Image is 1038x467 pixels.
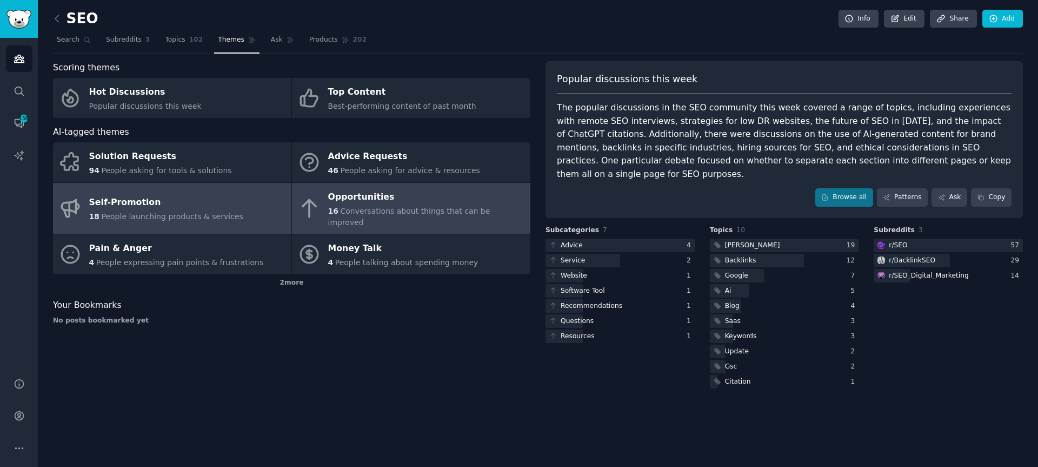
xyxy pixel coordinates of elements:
[851,271,859,281] div: 7
[725,241,780,251] div: [PERSON_NAME]
[53,183,291,234] a: Self-Promotion18People launching products & services
[710,314,859,328] a: Saas3
[839,10,879,28] a: Info
[305,31,370,54] a: Products202
[851,301,859,311] div: 4
[561,317,594,326] div: Questions
[982,10,1023,28] a: Add
[189,35,203,45] span: 102
[877,188,928,207] a: Patterns
[710,254,859,267] a: Backlinks12
[710,226,733,235] span: Topics
[89,194,243,212] div: Self-Promotion
[561,271,587,281] div: Website
[89,102,202,110] span: Popular discussions this week
[877,241,885,249] img: SEO
[328,207,490,227] span: Conversations about things that can be improved
[6,110,32,136] a: 156
[340,166,480,175] span: People asking for advice & resources
[96,258,264,267] span: People expressing pain points & frustrations
[328,188,525,206] div: Opportunities
[53,234,291,274] a: Pain & Anger4People expressing pain points & frustrations
[561,301,622,311] div: Recommendations
[725,362,737,372] div: Gsc
[89,148,232,166] div: Solution Requests
[292,183,530,234] a: Opportunities16Conversations about things that can be improved
[710,360,859,373] a: Gsc2
[874,269,1023,282] a: SEO_Digital_Marketingr/SEO_Digital_Marketing14
[847,241,859,251] div: 19
[106,35,142,45] span: Subreddits
[725,286,731,296] div: Ai
[335,258,478,267] span: People talking about spending money
[328,207,338,215] span: 16
[710,239,859,252] a: [PERSON_NAME]19
[53,316,530,326] div: No posts bookmarked yet
[328,258,334,267] span: 4
[847,256,859,266] div: 12
[101,212,243,221] span: People launching products & services
[874,226,915,235] span: Subreddits
[165,35,185,45] span: Topics
[561,286,605,296] div: Software Tool
[89,240,264,258] div: Pain & Anger
[292,234,530,274] a: Money Talk4People talking about spending money
[53,274,530,292] div: 2 more
[710,299,859,313] a: Blog4
[710,330,859,343] a: Keywords3
[545,299,695,313] a: Recommendations1
[545,226,599,235] span: Subcategories
[851,286,859,296] div: 5
[53,10,98,28] h2: SEO
[919,226,923,234] span: 3
[877,256,885,264] img: BacklinkSEO
[725,317,741,326] div: Saas
[53,142,291,182] a: Solution Requests94People asking for tools & solutions
[725,301,740,311] div: Blog
[725,271,748,281] div: Google
[328,240,478,258] div: Money Talk
[889,271,968,281] div: r/ SEO_Digital_Marketing
[725,377,751,387] div: Citation
[710,269,859,282] a: Google7
[1010,241,1023,251] div: 57
[561,256,585,266] div: Service
[687,271,695,281] div: 1
[725,256,756,266] div: Backlinks
[89,212,99,221] span: 18
[6,10,31,29] img: GummySearch logo
[545,314,695,328] a: Questions1
[328,148,480,166] div: Advice Requests
[53,78,291,118] a: Hot DiscussionsPopular discussions this week
[851,332,859,341] div: 3
[815,188,873,207] a: Browse all
[736,226,745,234] span: 10
[102,31,154,54] a: Subreddits3
[561,241,583,251] div: Advice
[328,102,476,110] span: Best-performing content of past month
[851,362,859,372] div: 2
[710,284,859,298] a: Ai5
[931,188,967,207] a: Ask
[545,284,695,298] a: Software Tool1
[851,347,859,357] div: 2
[53,126,129,139] span: AI-tagged themes
[218,35,244,45] span: Themes
[851,377,859,387] div: 1
[874,254,1023,267] a: BacklinkSEOr/BacklinkSEO29
[328,166,338,175] span: 46
[309,35,338,45] span: Products
[292,142,530,182] a: Advice Requests46People asking for advice & resources
[725,332,757,341] div: Keywords
[145,35,150,45] span: 3
[710,375,859,389] a: Citation1
[53,31,95,54] a: Search
[57,35,79,45] span: Search
[292,78,530,118] a: Top ContentBest-performing content of past month
[545,239,695,252] a: Advice4
[687,286,695,296] div: 1
[89,84,202,101] div: Hot Discussions
[53,299,122,312] span: Your Bookmarks
[545,269,695,282] a: Website1
[687,241,695,251] div: 4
